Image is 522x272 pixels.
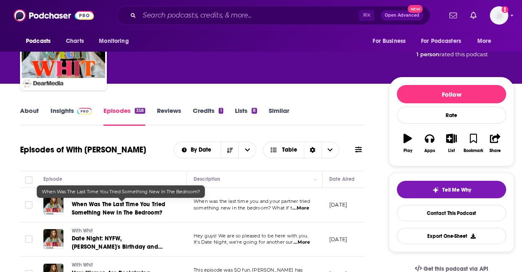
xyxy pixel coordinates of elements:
[304,142,321,158] div: Sort Direction
[381,10,423,20] button: Open AdvancedNew
[359,10,374,21] span: ⌘ K
[25,235,33,243] span: Toggle select row
[72,228,93,234] span: With Whit
[502,6,508,13] svg: Add a profile image
[20,33,61,49] button: open menu
[419,128,440,158] button: Apps
[72,200,172,217] a: When Was The Last Time You Tried Something New In The Bedroom?
[193,107,223,126] a: Credits1
[329,201,347,208] p: [DATE]
[310,175,320,185] button: Column Actions
[194,233,308,239] span: Hey guys! We are so pleased to be here with you.
[403,148,412,153] div: Play
[397,85,506,103] button: Follow
[14,7,94,23] img: Podchaser - Follow, Share and Rate Podcasts
[174,147,221,153] button: open menu
[490,6,508,25] img: User Profile
[490,6,508,25] button: Show profile menu
[135,108,145,114] div: 358
[191,147,214,153] span: By Date
[50,107,92,126] a: InsightsPodchaser Pro
[484,128,506,158] button: Share
[282,147,297,153] span: Table
[477,35,492,47] span: More
[421,35,461,47] span: For Podcasters
[219,108,223,114] div: 1
[238,142,256,158] button: open menu
[448,148,455,153] div: List
[99,35,129,47] span: Monitoring
[139,9,359,22] input: Search podcasts, credits, & more...
[20,107,39,126] a: About
[293,205,309,212] span: ...More
[416,51,439,57] span: 1 person
[103,107,145,126] a: Episodes358
[490,6,508,25] span: Logged in as amandagibson
[42,189,200,195] span: When Was The Last Time You Tried Something New In The Bedroom?
[157,107,181,126] a: Reviews
[93,33,139,49] button: open menu
[61,33,89,49] a: Charts
[221,142,238,158] button: Sort Direction
[472,33,502,49] button: open menu
[116,6,430,25] div: Search podcasts, credits, & more...
[385,13,419,17] span: Open Advanced
[373,35,406,47] span: For Business
[416,33,473,49] button: open menu
[397,181,506,198] button: tell me why sparkleTell Me Why
[72,262,172,269] a: With Whit
[408,5,423,13] span: New
[72,227,172,235] a: With Whit
[462,128,484,158] button: Bookmark
[72,235,171,267] span: Date Night: NYFW, [PERSON_NAME]'s Birthday and [PERSON_NAME] For Vogue Editor In Chief
[194,198,310,204] span: When was the last time you and your partner tried
[77,108,92,115] img: Podchaser Pro
[194,205,292,211] span: something new in the bedroom? What if t
[467,8,480,22] a: Show notifications dropdown
[25,201,33,209] span: Toggle select row
[489,148,501,153] div: Share
[446,8,460,22] a: Show notifications dropdown
[72,262,93,268] span: With Whit
[442,187,471,193] span: Tell Me Why
[72,193,93,199] span: With Whit
[397,228,506,244] button: Export One-Sheet
[397,107,506,124] div: Rate
[263,142,339,158] button: Choose View
[424,148,435,153] div: Apps
[367,33,416,49] button: open menu
[329,236,347,243] p: [DATE]
[235,107,257,126] a: Lists8
[26,35,50,47] span: Podcasts
[329,174,355,184] div: Date Aired
[66,35,84,47] span: Charts
[397,128,419,158] button: Play
[397,205,506,221] a: Contact This Podcast
[252,108,257,114] div: 8
[72,201,165,216] span: When Was The Last Time You Tried Something New In The Bedroom?
[194,174,220,184] div: Description
[43,174,62,184] div: Episode
[441,128,462,158] button: List
[174,142,257,158] h2: Choose List sort
[432,187,439,193] img: tell me why sparkle
[293,239,310,246] span: ...More
[269,107,289,126] a: Similar
[194,239,293,245] span: It's Date Night, we're going for another sur
[439,51,488,57] span: rated this podcast
[20,145,146,155] h1: Episodes of With [PERSON_NAME]
[72,235,172,251] a: Date Night: NYFW, [PERSON_NAME]'s Birthday and [PERSON_NAME] For Vogue Editor In Chief
[464,148,483,153] div: Bookmark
